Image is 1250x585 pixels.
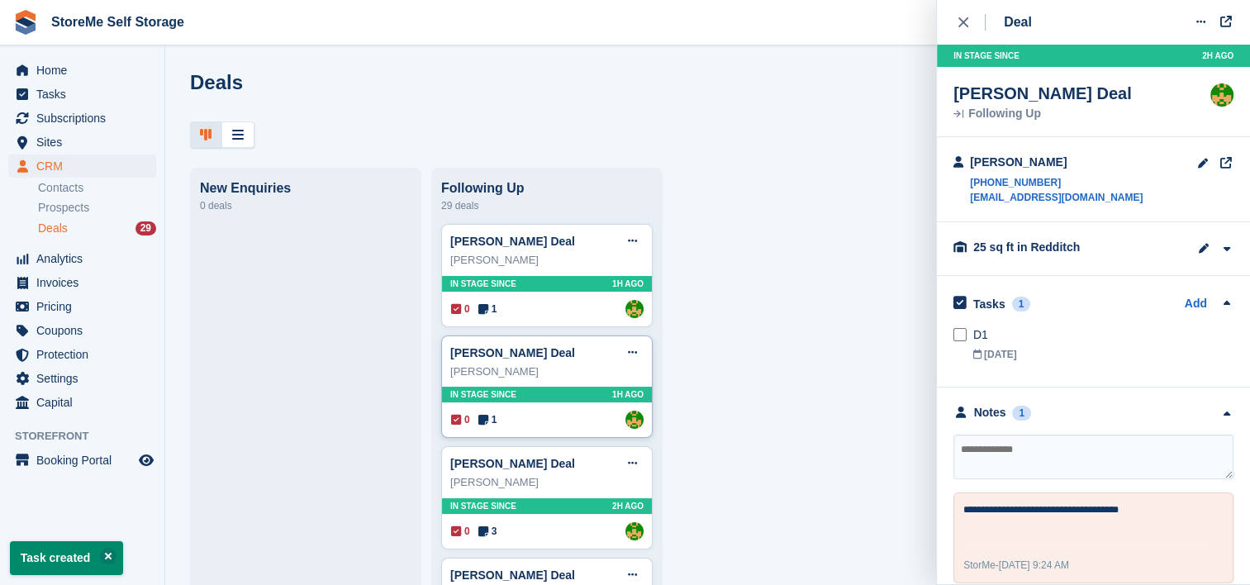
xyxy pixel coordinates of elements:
a: [PERSON_NAME] Deal [450,235,575,248]
a: Deals 29 [38,220,156,237]
span: Storefront [15,428,164,445]
a: [EMAIL_ADDRESS][DOMAIN_NAME] [970,190,1143,205]
a: menu [8,367,156,390]
span: 1H AGO [612,278,644,290]
a: Prospects [38,199,156,216]
span: Analytics [36,247,135,270]
span: 3 [478,524,497,539]
span: 2H AGO [1202,50,1233,62]
a: Contacts [38,180,156,196]
span: Prospects [38,200,89,216]
img: StorMe [625,300,644,318]
div: [PERSON_NAME] [970,154,1143,171]
div: - [963,558,1069,573]
a: [PERSON_NAME] Deal [450,346,575,359]
span: CRM [36,155,135,178]
a: StorMe [625,522,644,540]
span: 0 [451,524,470,539]
span: 0 [451,302,470,316]
a: D1 [DATE] [973,318,1233,370]
a: [PERSON_NAME] Deal [450,457,575,470]
a: menu [8,449,156,472]
span: In stage since [953,50,1019,62]
div: Following Up [953,108,1132,120]
span: 1 [478,412,497,427]
span: Coupons [36,319,135,342]
span: 1 [478,302,497,316]
span: Pricing [36,295,135,318]
span: StorMe [963,559,996,571]
span: Tasks [36,83,135,106]
div: New Enquiries [200,181,411,196]
span: Deals [38,221,68,236]
a: menu [8,155,156,178]
div: [PERSON_NAME] [450,252,644,269]
span: Settings [36,367,135,390]
a: menu [8,59,156,82]
a: menu [8,271,156,294]
div: [PERSON_NAME] [450,474,644,491]
span: Protection [36,343,135,366]
a: [PERSON_NAME] Deal [450,568,575,582]
div: 0 deals [200,196,411,216]
h1: Deals [190,71,243,93]
span: Booking Portal [36,449,135,472]
div: [PERSON_NAME] [450,364,644,380]
span: Capital [36,391,135,414]
div: Following Up [441,181,653,196]
div: 25 sq ft in Redditch [973,239,1138,256]
span: 2H AGO [612,500,644,512]
div: D1 [973,326,1233,344]
a: menu [8,107,156,130]
a: menu [8,131,156,154]
span: In stage since [450,388,516,401]
a: menu [8,343,156,366]
span: 0 [451,412,470,427]
a: menu [8,295,156,318]
div: 29 [135,221,156,235]
span: In stage since [450,278,516,290]
img: stora-icon-8386f47178a22dfd0bd8f6a31ec36ba5ce8667c1dd55bd0f319d3a0aa187defe.svg [13,10,38,35]
span: Sites [36,131,135,154]
p: Task created [10,541,123,575]
span: [DATE] 9:24 AM [999,559,1069,571]
img: StorMe [1210,83,1233,107]
div: 1 [1012,297,1031,312]
a: StoreMe Self Storage [45,8,191,36]
a: Preview store [136,450,156,470]
span: Home [36,59,135,82]
div: 1 [1012,406,1031,421]
div: [PERSON_NAME] Deal [953,83,1132,103]
div: [DATE] [973,347,1233,362]
div: 29 deals [441,196,653,216]
span: In stage since [450,500,516,512]
a: menu [8,247,156,270]
div: Deal [1004,12,1032,32]
h2: Tasks [973,297,1005,312]
a: menu [8,319,156,342]
img: StorMe [625,411,644,429]
span: 1H AGO [612,388,644,401]
a: menu [8,83,156,106]
span: Subscriptions [36,107,135,130]
div: Notes [974,404,1006,421]
a: menu [8,391,156,414]
a: Add [1185,295,1207,314]
span: Invoices [36,271,135,294]
a: [PHONE_NUMBER] [970,175,1143,190]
